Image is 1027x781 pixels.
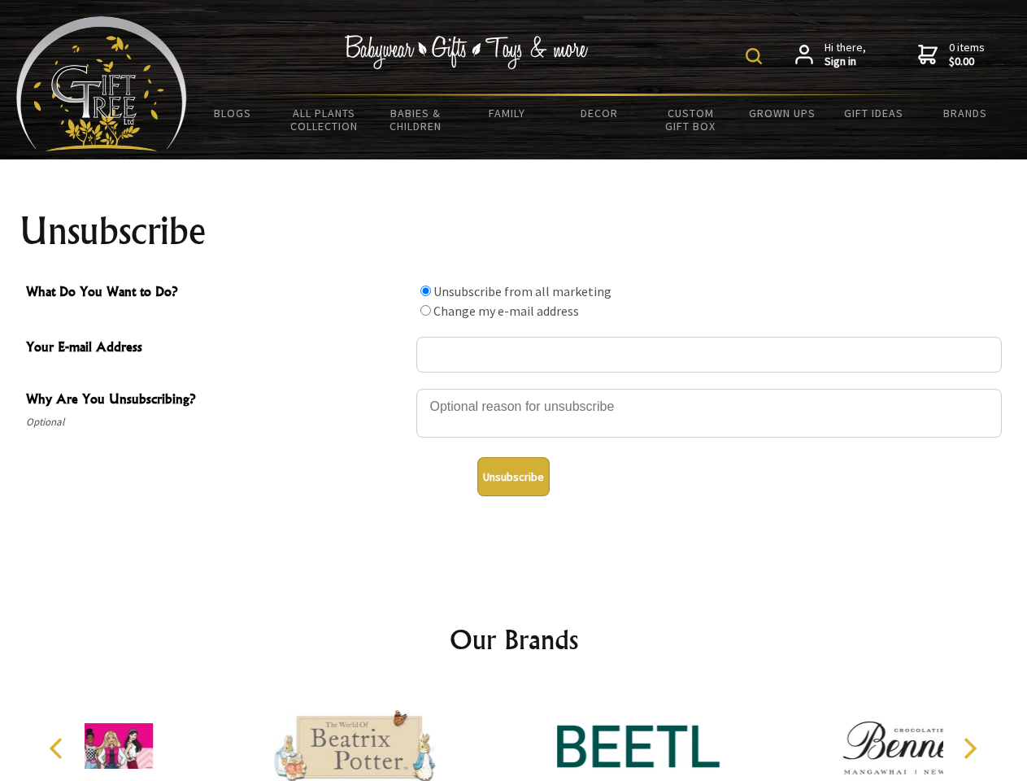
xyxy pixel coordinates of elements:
[345,35,589,69] img: Babywear - Gifts - Toys & more
[279,96,371,143] a: All Plants Collection
[41,731,76,766] button: Previous
[795,41,866,69] a: Hi there,Sign in
[416,337,1002,373] input: Your E-mail Address
[187,96,279,130] a: BLOGS
[477,457,550,496] button: Unsubscribe
[828,96,920,130] a: Gift Ideas
[951,731,987,766] button: Next
[918,41,985,69] a: 0 items$0.00
[26,337,408,360] span: Your E-mail Address
[26,389,408,412] span: Why Are You Unsubscribing?
[420,305,431,316] input: What Do You Want to Do?
[949,55,985,69] strong: $0.00
[370,96,462,143] a: Babies & Children
[433,283,611,299] label: Unsubscribe from all marketing
[553,96,645,130] a: Decor
[33,620,995,659] h2: Our Brands
[26,281,408,305] span: What Do You Want to Do?
[433,303,579,319] label: Change my e-mail address
[736,96,828,130] a: Grown Ups
[20,212,1008,251] h1: Unsubscribe
[920,96,1012,130] a: Brands
[420,286,431,296] input: What Do You Want to Do?
[746,48,762,64] img: product search
[416,389,1002,438] textarea: Why Are You Unsubscribing?
[26,412,408,432] span: Optional
[825,41,866,69] span: Hi there,
[16,16,187,151] img: Babyware - Gifts - Toys and more...
[645,96,737,143] a: Custom Gift Box
[462,96,554,130] a: Family
[949,40,985,69] span: 0 items
[825,55,866,69] strong: Sign in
